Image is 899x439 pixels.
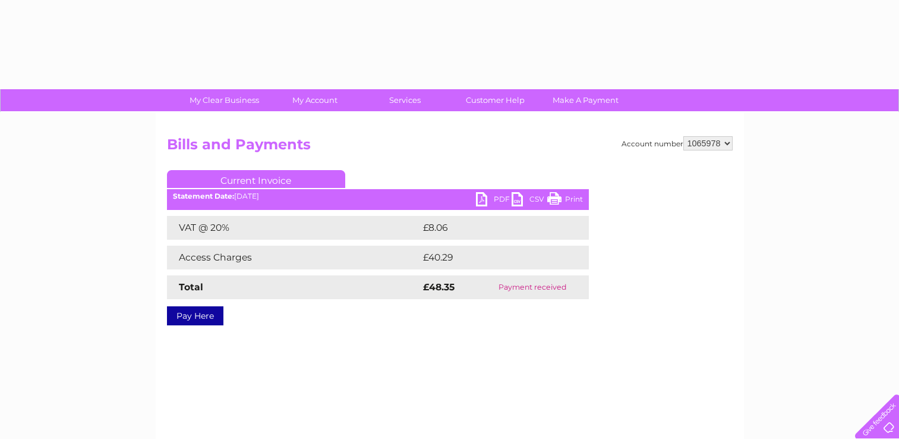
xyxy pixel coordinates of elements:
[167,170,345,188] a: Current Invoice
[266,89,364,111] a: My Account
[173,192,234,200] b: Statement Date:
[446,89,544,111] a: Customer Help
[179,281,203,293] strong: Total
[512,192,547,209] a: CSV
[167,216,420,240] td: VAT @ 20%
[476,192,512,209] a: PDF
[547,192,583,209] a: Print
[167,192,589,200] div: [DATE]
[167,136,733,159] h2: Bills and Payments
[537,89,635,111] a: Make A Payment
[167,306,223,325] a: Pay Here
[175,89,273,111] a: My Clear Business
[420,246,565,269] td: £40.29
[477,275,588,299] td: Payment received
[167,246,420,269] td: Access Charges
[420,216,562,240] td: £8.06
[356,89,454,111] a: Services
[622,136,733,150] div: Account number
[423,281,455,293] strong: £48.35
